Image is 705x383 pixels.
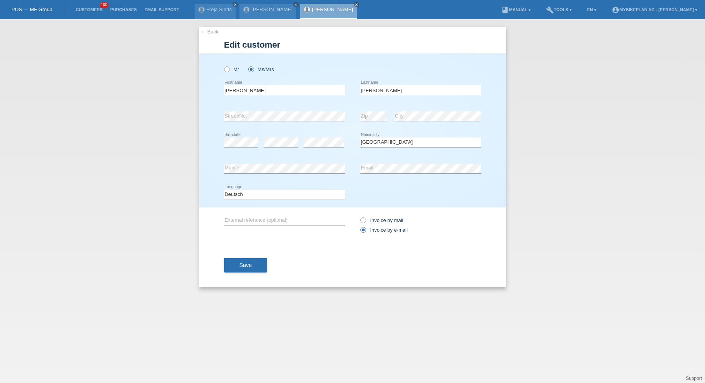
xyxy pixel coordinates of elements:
a: ← Back [201,29,219,35]
label: Mr [224,66,239,72]
span: Save [239,262,252,268]
i: build [546,6,554,14]
i: close [355,3,358,7]
button: Save [224,258,267,273]
a: close [293,2,299,7]
i: book [501,6,509,14]
a: Purchases [106,7,140,12]
label: Invoice by e-mail [360,227,408,233]
a: Freja Sierts [206,7,232,12]
a: Customers [72,7,106,12]
a: EN ▾ [583,7,600,12]
a: account_circleMybikeplan AG - [PERSON_NAME] ▾ [608,7,701,12]
label: Invoice by mail [360,217,403,223]
a: close [354,2,359,7]
label: Ms/Mrs [248,66,274,72]
i: close [294,3,298,7]
h1: Edit customer [224,40,481,50]
input: Invoice by mail [360,217,365,227]
a: POS — MF Group [12,7,52,12]
span: 100 [100,2,109,8]
a: close [233,2,238,7]
a: [PERSON_NAME] [251,7,292,12]
a: Email Support [140,7,183,12]
a: buildTools ▾ [542,7,576,12]
i: account_circle [612,6,619,14]
input: Ms/Mrs [248,66,253,71]
input: Mr [224,66,229,71]
a: bookManual ▾ [497,7,535,12]
a: Support [686,376,702,381]
i: close [233,3,237,7]
input: Invoice by e-mail [360,227,365,237]
a: [PERSON_NAME] [312,7,353,12]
